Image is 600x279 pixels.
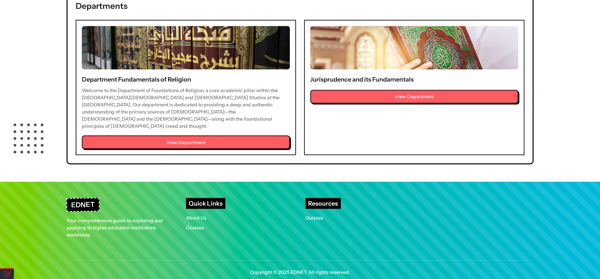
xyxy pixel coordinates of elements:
h3: EDNET [67,197,100,212]
img: Jurisprudence and its Fundamentals [310,26,518,69]
p: Your comprehensive guide to exploring and applying to higher education institutions worldwide. [67,217,175,238]
img: Department Fundamentals of Religion [82,26,290,69]
a: About Us [186,214,206,221]
a: View Department [310,93,518,100]
button: View Department [82,135,290,149]
h4: Quick Links [186,198,225,209]
a: View Department [82,139,290,145]
a: Courses [186,224,204,230]
a: Quizzes [305,214,323,221]
h3: Jurisprudence and its Fundamentals [310,75,518,84]
h2: Departments [76,1,524,12]
h3: Department Fundamentals of Religion [82,75,290,84]
button: View Department [310,90,518,103]
p: Welcome to the Department of Foundations of Religion, a core academic pillar within the [GEOGRAPH... [82,87,290,130]
h4: Resources [305,198,341,209]
span: Copyright © 2025 EDNET. All rights reserved. [250,268,350,276]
